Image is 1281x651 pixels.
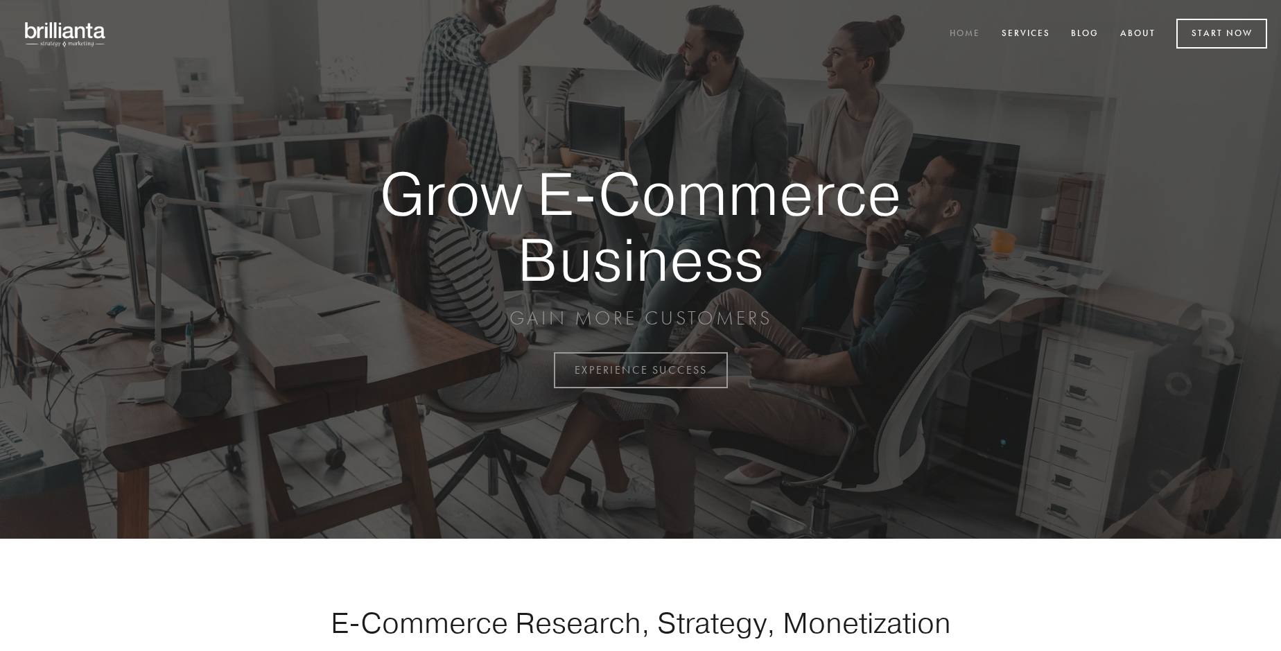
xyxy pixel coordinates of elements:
img: brillianta - research, strategy, marketing [14,14,118,54]
a: About [1111,23,1165,46]
a: Blog [1062,23,1108,46]
a: Home [941,23,989,46]
a: Start Now [1176,19,1267,49]
p: GAIN MORE CUSTOMERS [331,306,950,331]
strong: Grow E-Commerce Business [331,161,950,292]
a: EXPERIENCE SUCCESS [554,352,728,388]
h1: E-Commerce Research, Strategy, Monetization [287,605,994,640]
a: Services [993,23,1059,46]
